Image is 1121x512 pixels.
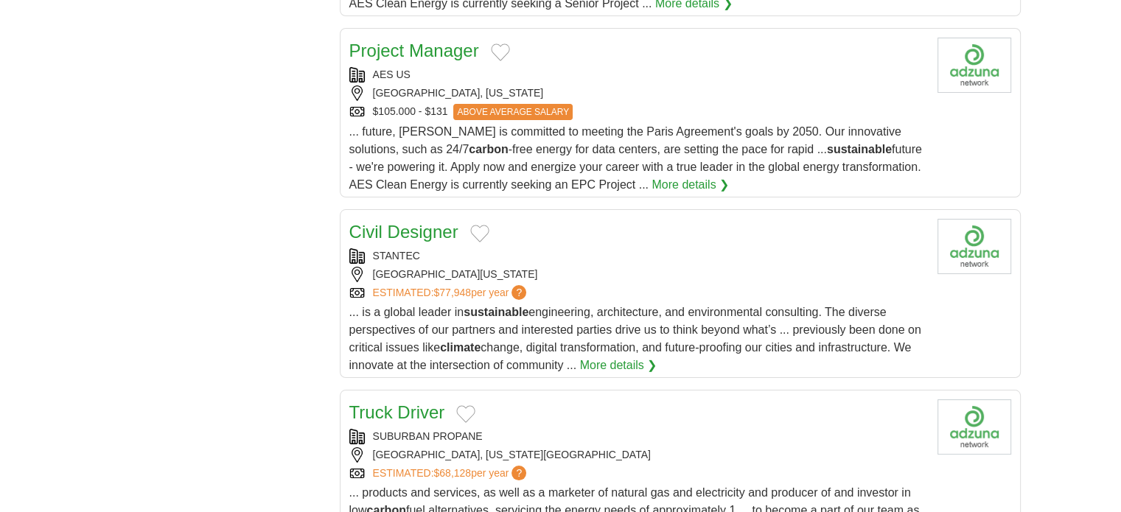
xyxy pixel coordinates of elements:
[349,306,921,371] span: ... is a global leader in engineering, architecture, and environmental consulting. The diverse pe...
[937,399,1011,455] img: Company logo
[373,466,530,481] a: ESTIMATED:$68,128per year?
[373,285,530,301] a: ESTIMATED:$77,948per year?
[349,267,926,282] div: [GEOGRAPHIC_DATA][US_STATE]
[937,38,1011,93] img: Company logo
[349,222,458,242] a: Civil Designer
[652,176,729,194] a: More details ❯
[511,285,526,300] span: ?
[349,125,922,191] span: ... future, [PERSON_NAME] is committed to meeting the Paris Agreement's goals by 2050. Our innova...
[349,104,926,120] div: $105.000 - $131
[349,41,479,60] a: Project Manager
[349,447,926,463] div: [GEOGRAPHIC_DATA], [US_STATE][GEOGRAPHIC_DATA]
[349,429,926,444] div: SUBURBAN PROPANE
[349,248,926,264] div: STANTEC
[453,104,573,120] span: ABOVE AVERAGE SALARY
[349,402,445,422] a: Truck Driver
[433,467,471,479] span: $68,128
[464,306,528,318] strong: sustainable
[349,67,926,83] div: AES US
[470,225,489,242] button: Add to favorite jobs
[349,85,926,101] div: [GEOGRAPHIC_DATA], [US_STATE]
[433,287,471,298] span: $77,948
[511,466,526,480] span: ?
[491,43,510,61] button: Add to favorite jobs
[440,341,481,354] strong: climate
[580,357,657,374] a: More details ❯
[937,219,1011,274] img: Company logo
[456,405,475,423] button: Add to favorite jobs
[827,143,892,155] strong: sustainable
[469,143,508,155] strong: carbon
